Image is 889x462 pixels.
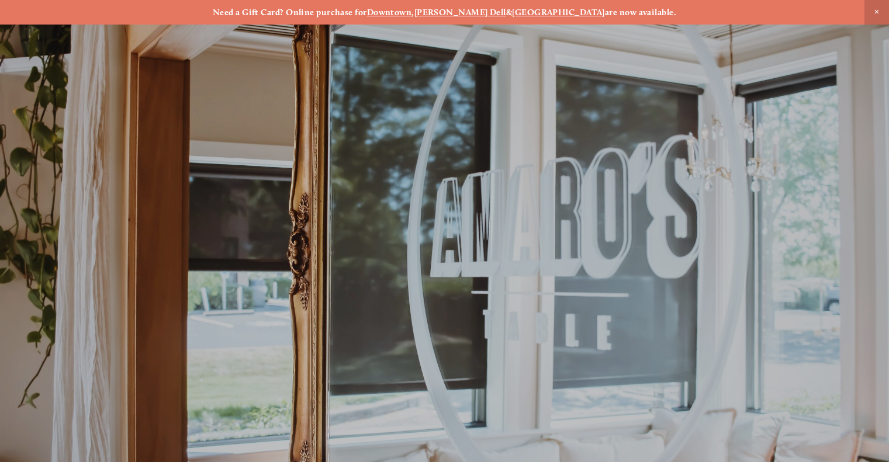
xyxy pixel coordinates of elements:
a: [GEOGRAPHIC_DATA] [512,7,605,18]
strong: Need a Gift Card? Online purchase for [213,7,367,18]
strong: are now available. [605,7,676,18]
strong: , [411,7,414,18]
a: Downtown [367,7,412,18]
a: [PERSON_NAME] Dell [414,7,506,18]
strong: & [506,7,512,18]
